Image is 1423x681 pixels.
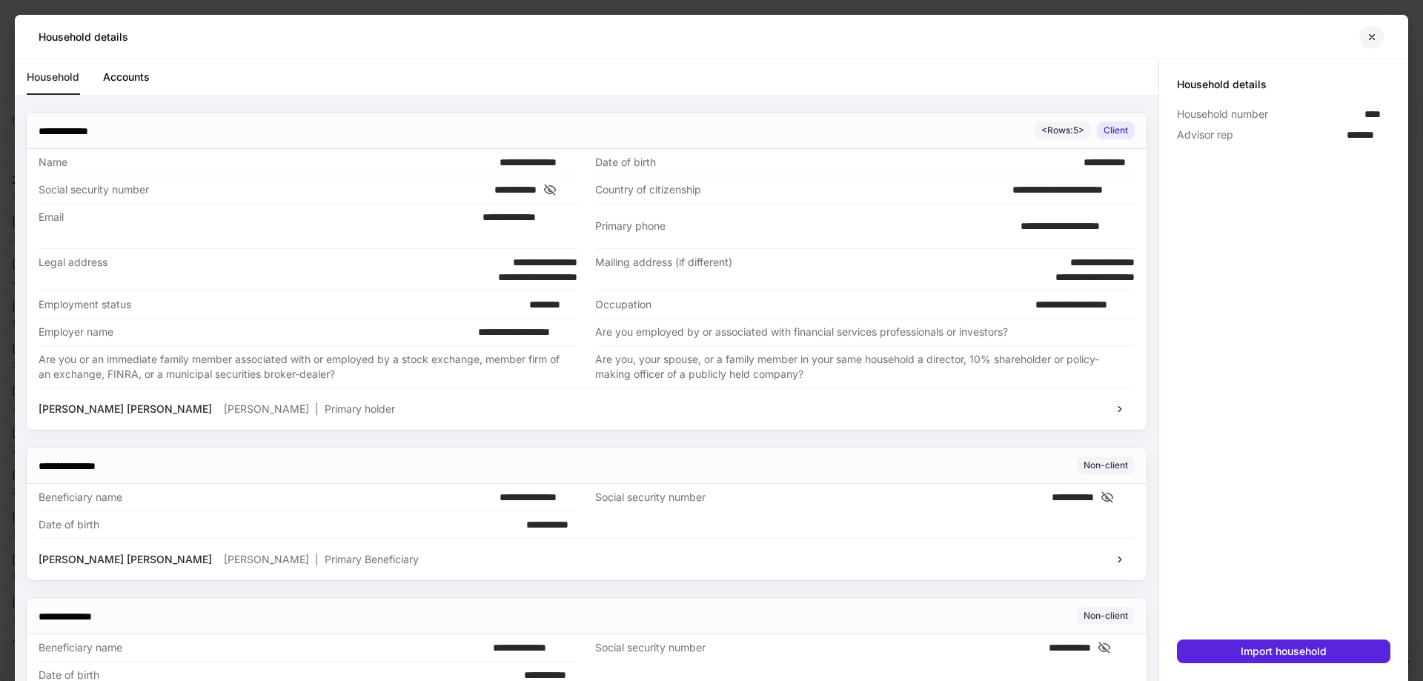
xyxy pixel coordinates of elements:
div: Mailing address (if different) [595,255,1009,285]
div: Employment status [39,297,520,312]
div: Non-client [1084,458,1128,472]
p: [PERSON_NAME] [PERSON_NAME] [39,402,212,416]
a: Household [27,59,79,95]
div: Legal address [39,255,452,285]
div: Country of citizenship [595,182,1003,197]
div: Employer name [39,325,469,339]
h5: Household details [39,30,128,44]
div: Beneficiary name [39,490,491,505]
div: Import household [1241,646,1327,657]
div: Beneficiary name [39,640,484,655]
a: Accounts [103,59,150,95]
h5: Household details [1177,77,1390,92]
div: Are you or an immediate family member associated with or employed by a stock exchange, member fir... [39,352,568,382]
p: [PERSON_NAME] Primary Beneficiary [224,552,419,567]
div: Are you employed by or associated with financial services professionals or investors? [595,325,1125,339]
p: [PERSON_NAME] Primary holder [224,402,395,416]
div: Non-client [1084,608,1128,622]
div: Social security number [595,640,1040,656]
div: Client [1104,123,1128,137]
div: Occupation [595,297,1026,312]
span: | [315,553,319,565]
div: Name [39,155,491,170]
div: < Rows: 5 > [1041,123,1084,137]
button: Import household [1177,640,1390,663]
div: Date of birth [595,155,1074,170]
div: Social security number [595,490,1042,505]
div: Advisor rep [1177,127,1338,142]
span: | [315,402,319,415]
div: Email [39,210,474,242]
div: Social security number [39,182,485,197]
div: Household number [1177,107,1356,122]
div: Date of birth [39,517,517,532]
p: [PERSON_NAME] [PERSON_NAME] [39,552,212,567]
div: Are you, your spouse, or a family member in your same household a director, 10% shareholder or po... [595,352,1125,382]
div: Primary phone [595,219,1012,233]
